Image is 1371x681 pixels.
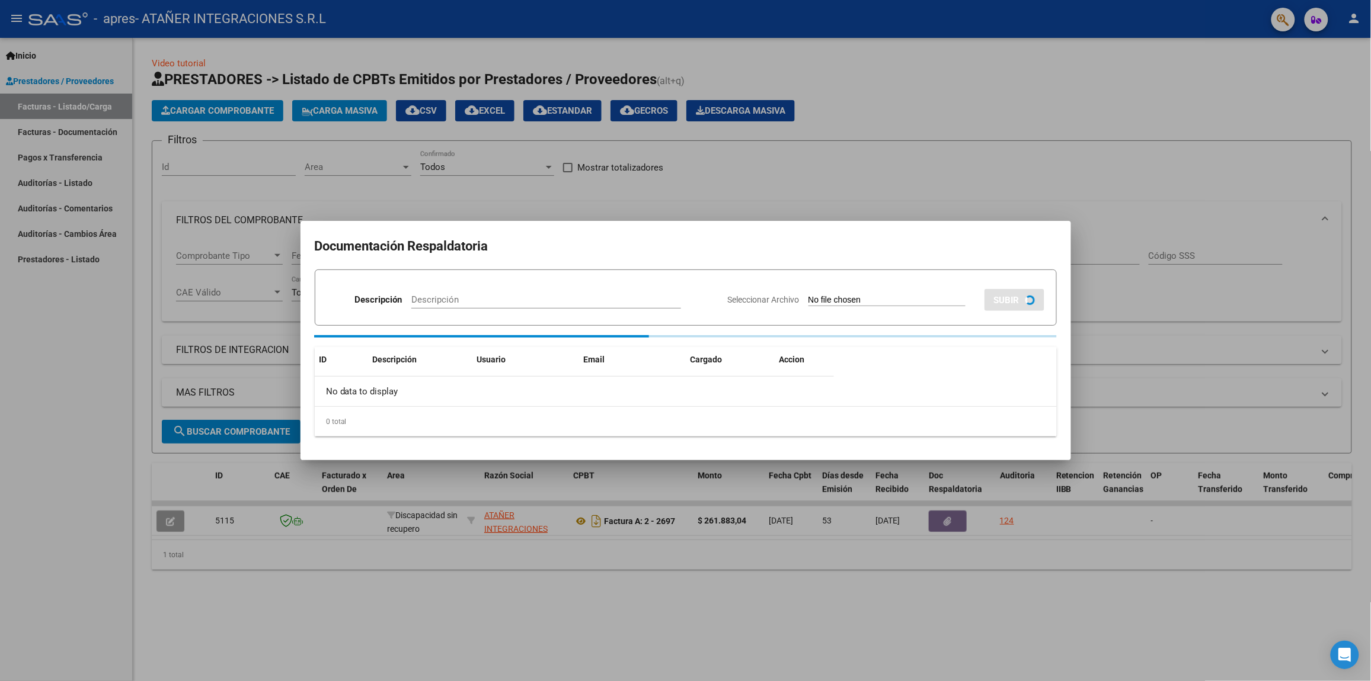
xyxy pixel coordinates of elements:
span: SUBIR [994,295,1020,306]
datatable-header-cell: Cargado [686,347,775,372]
span: Usuario [477,355,506,364]
span: ID [319,355,327,364]
datatable-header-cell: Descripción [368,347,472,372]
datatable-header-cell: Usuario [472,347,579,372]
button: SUBIR [985,289,1044,311]
div: No data to display [315,377,834,406]
div: Open Intercom Messenger [1331,641,1359,669]
datatable-header-cell: Email [579,347,686,372]
span: Accion [779,355,805,364]
h2: Documentación Respaldatoria [315,235,1057,258]
p: Descripción [354,293,402,307]
div: 0 total [315,407,1057,436]
span: Seleccionar Archivo [728,295,800,304]
datatable-header-cell: Accion [775,347,834,372]
span: Cargado [691,355,723,364]
datatable-header-cell: ID [315,347,368,372]
span: Descripción [373,355,417,364]
span: Email [584,355,605,364]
